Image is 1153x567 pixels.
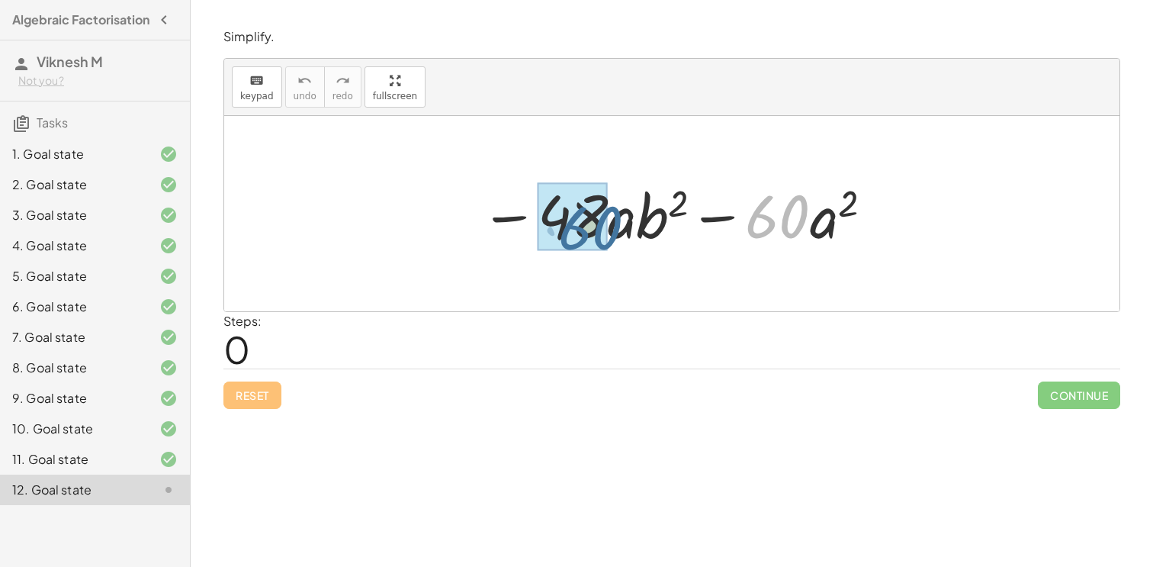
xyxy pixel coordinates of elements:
[223,313,262,329] label: Steps:
[12,176,135,194] div: 2. Goal state
[159,145,178,163] i: Task finished and correct.
[12,328,135,346] div: 7. Goal state
[365,66,426,108] button: fullscreen
[159,359,178,377] i: Task finished and correct.
[37,114,68,130] span: Tasks
[159,420,178,438] i: Task finished and correct.
[12,145,135,163] div: 1. Goal state
[12,420,135,438] div: 10. Goal state
[159,450,178,469] i: Task finished and correct.
[332,91,353,101] span: redo
[12,481,135,499] div: 12. Goal state
[159,481,178,499] i: Task not started.
[294,91,316,101] span: undo
[12,389,135,408] div: 9. Goal state
[159,267,178,285] i: Task finished and correct.
[240,91,274,101] span: keypad
[373,91,417,101] span: fullscreen
[285,66,325,108] button: undoundo
[12,450,135,469] div: 11. Goal state
[159,237,178,255] i: Task finished and correct.
[324,66,361,108] button: redoredo
[297,72,312,90] i: undo
[12,237,135,255] div: 4. Goal state
[223,326,250,372] span: 0
[12,298,135,316] div: 6. Goal state
[12,11,149,29] h4: Algebraic Factorisation
[12,267,135,285] div: 5. Goal state
[159,298,178,316] i: Task finished and correct.
[249,72,264,90] i: keyboard
[37,53,103,70] span: Viknesh M
[159,206,178,224] i: Task finished and correct.
[223,28,1120,46] p: Simplify.
[12,359,135,377] div: 8. Goal state
[232,66,282,108] button: keyboardkeypad
[159,328,178,346] i: Task finished and correct.
[18,73,178,89] div: Not you?
[336,72,350,90] i: redo
[12,206,135,224] div: 3. Goal state
[159,176,178,194] i: Task finished and correct.
[159,389,178,408] i: Task finished and correct.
